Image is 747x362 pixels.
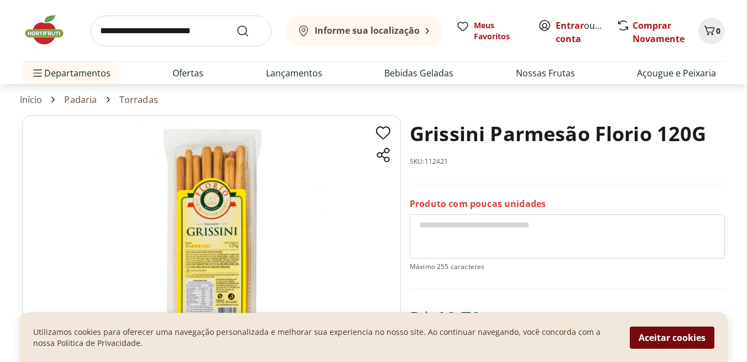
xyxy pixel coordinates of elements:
[236,24,263,38] button: Submit Search
[630,327,714,349] button: Aceitar cookies
[384,66,453,80] a: Bebidas Geladas
[456,20,525,42] a: Meus Favoritos
[31,60,44,86] button: Menu
[474,20,525,42] span: Meus Favoritos
[716,25,720,36] span: 0
[633,19,685,45] a: Comprar Novamente
[516,66,575,80] a: Nossas Frutas
[33,327,617,349] p: Utilizamos cookies para oferecer uma navegação personalizada e melhorar sua experiencia no nosso ...
[637,66,716,80] a: Açougue e Peixaria
[556,19,584,32] a: Entrar
[410,157,448,166] p: SKU: 112421
[556,19,617,45] a: Criar conta
[698,18,725,44] button: Carrinho
[266,66,322,80] a: Lançamentos
[410,303,481,334] div: R$ 12,79
[410,115,707,153] h1: Grissini Parmesão Florio 120G
[64,95,97,105] a: Padaria
[173,66,203,80] a: Ofertas
[315,24,420,37] b: Informe sua localização
[119,95,158,105] a: Torradas
[285,15,443,46] button: Informe sua localização
[20,95,43,105] a: Início
[91,15,271,46] input: search
[22,13,77,46] img: Hortifruti
[556,19,605,45] span: ou
[410,198,546,210] p: Produto com poucas unidades
[31,60,111,86] span: Departamentos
